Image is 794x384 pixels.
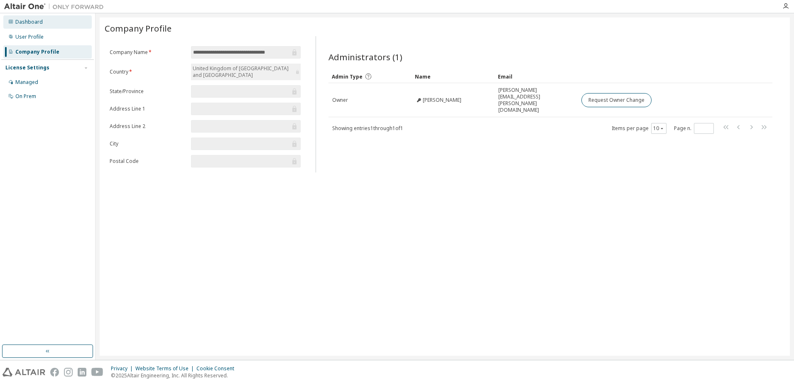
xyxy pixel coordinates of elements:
span: Page n. [674,123,714,134]
label: Address Line 1 [110,106,186,112]
div: Managed [15,79,38,86]
div: Name [415,70,491,83]
img: Altair One [4,2,108,11]
button: 10 [653,125,664,132]
img: facebook.svg [50,368,59,377]
div: Website Terms of Use [135,365,196,372]
img: linkedin.svg [78,368,86,377]
span: Company Profile [105,22,172,34]
label: Postal Code [110,158,186,165]
div: License Settings [5,64,49,71]
span: Administrators (1) [328,51,402,63]
label: Country [110,69,186,75]
div: On Prem [15,93,36,100]
label: City [110,140,186,147]
div: User Profile [15,34,44,40]
div: Cookie Consent [196,365,239,372]
img: youtube.svg [91,368,103,377]
span: Admin Type [332,73,363,80]
label: Address Line 2 [110,123,186,130]
div: United Kingdom of [GEOGRAPHIC_DATA] and [GEOGRAPHIC_DATA] [191,64,301,80]
div: Email [498,70,574,83]
div: Company Profile [15,49,59,55]
span: [PERSON_NAME][EMAIL_ADDRESS][PERSON_NAME][DOMAIN_NAME] [498,87,574,113]
label: State/Province [110,88,186,95]
span: Showing entries 1 through 1 of 1 [332,125,403,132]
div: United Kingdom of [GEOGRAPHIC_DATA] and [GEOGRAPHIC_DATA] [191,64,294,80]
img: altair_logo.svg [2,368,45,377]
img: instagram.svg [64,368,73,377]
label: Company Name [110,49,186,56]
button: Request Owner Change [581,93,652,107]
p: © 2025 Altair Engineering, Inc. All Rights Reserved. [111,372,239,379]
span: Items per page [612,123,667,134]
div: Dashboard [15,19,43,25]
span: Owner [332,97,348,103]
span: [PERSON_NAME] [423,97,461,103]
div: Privacy [111,365,135,372]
